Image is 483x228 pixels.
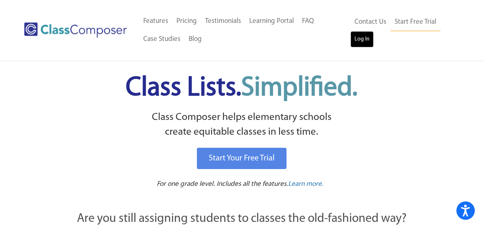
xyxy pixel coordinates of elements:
[350,31,374,47] a: Log In
[390,13,440,32] a: Start Free Trial
[241,75,357,102] span: Simplified.
[139,12,172,30] a: Features
[32,110,451,140] p: Class Composer helps elementary schools create equitable classes in less time.
[126,75,357,102] span: Class Lists.
[185,30,206,48] a: Blog
[157,181,288,187] span: For one grade level. Includes all the features.
[172,12,201,30] a: Pricing
[139,12,350,48] nav: Header Menu
[350,13,453,47] nav: Header Menu
[298,12,318,30] a: FAQ
[209,154,275,163] span: Start Your Free Trial
[350,13,390,31] a: Contact Us
[245,12,298,30] a: Learning Portal
[288,179,323,190] a: Learn more.
[139,30,185,48] a: Case Studies
[288,181,323,187] span: Learn more.
[24,23,127,38] img: Class Composer
[33,210,450,228] p: Are you still assigning students to classes the old-fashioned way?
[197,148,287,169] a: Start Your Free Trial
[201,12,245,30] a: Testimonials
